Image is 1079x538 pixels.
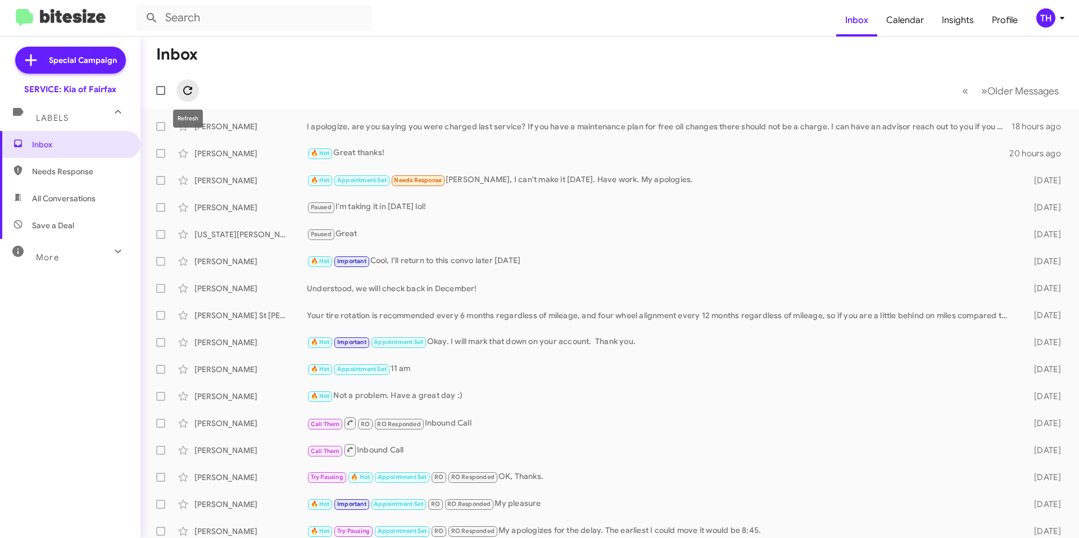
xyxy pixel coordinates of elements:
[15,47,126,74] a: Special Campaign
[194,310,307,321] div: [PERSON_NAME] St [PERSON_NAME]
[311,500,330,508] span: 🔥 Hot
[307,174,1016,187] div: [PERSON_NAME], I can't make it [DATE]. Have work. My apologies.
[194,445,307,456] div: [PERSON_NAME]
[1016,418,1070,429] div: [DATE]
[307,443,1016,457] div: Inbound Call
[1027,8,1067,28] button: TH
[434,473,443,481] span: RO
[32,139,128,150] span: Inbox
[311,421,340,428] span: Call Them
[311,365,330,373] span: 🔥 Hot
[311,392,330,400] span: 🔥 Hot
[1016,364,1070,375] div: [DATE]
[307,525,1016,537] div: My apologizes for the delay. The earliest I could move it would be 8:45.
[194,202,307,213] div: [PERSON_NAME]
[307,390,1016,403] div: Not a problem. Have a great day :)
[311,338,330,346] span: 🔥 Hot
[32,193,96,204] span: All Conversations
[307,228,1016,241] div: Great
[194,418,307,429] div: [PERSON_NAME]
[983,4,1027,37] a: Profile
[32,220,74,231] span: Save a Deal
[194,121,307,132] div: [PERSON_NAME]
[307,201,1016,214] div: I'm taking it in [DATE] lol!
[194,337,307,348] div: [PERSON_NAME]
[451,473,495,481] span: RO Responded
[1016,337,1070,348] div: [DATE]
[36,252,59,263] span: More
[337,500,366,508] span: Important
[378,473,427,481] span: Appointment Set
[194,391,307,402] div: [PERSON_NAME]
[378,527,427,535] span: Appointment Set
[194,283,307,294] div: [PERSON_NAME]
[974,79,1066,102] button: Next
[311,257,330,265] span: 🔥 Hot
[956,79,1066,102] nav: Page navigation example
[361,421,370,428] span: RO
[337,527,370,535] span: Try Pausing
[374,338,423,346] span: Appointment Set
[877,4,933,37] a: Calendar
[307,498,1016,510] div: My pleasure
[451,527,495,535] span: RO Responded
[173,110,203,128] div: Refresh
[1016,283,1070,294] div: [DATE]
[307,147,1009,160] div: Great thanks!
[311,204,332,211] span: Paused
[32,166,128,177] span: Needs Response
[337,338,366,346] span: Important
[194,229,307,240] div: [US_STATE][PERSON_NAME]
[337,177,387,184] span: Appointment Set
[962,84,968,98] span: «
[194,526,307,537] div: [PERSON_NAME]
[49,55,117,66] span: Special Campaign
[156,46,198,64] h1: Inbox
[311,230,332,238] span: Paused
[194,364,307,375] div: [PERSON_NAME]
[981,84,987,98] span: »
[136,4,372,31] input: Search
[1012,121,1070,132] div: 18 hours ago
[1016,229,1070,240] div: [DATE]
[431,500,440,508] span: RO
[1016,175,1070,186] div: [DATE]
[1016,472,1070,483] div: [DATE]
[434,527,443,535] span: RO
[307,283,1016,294] div: Understood, we will check back in December!
[337,257,366,265] span: Important
[194,148,307,159] div: [PERSON_NAME]
[1036,8,1055,28] div: TH
[311,473,343,481] span: Try Pausing
[307,121,1012,132] div: I apologize, are you saying you were charged last service? If you have a maintenance plan for fre...
[307,363,1016,376] div: 11 am
[1016,202,1070,213] div: [DATE]
[311,447,340,455] span: Call Them
[1016,499,1070,510] div: [DATE]
[194,499,307,510] div: [PERSON_NAME]
[447,500,491,508] span: RO Responded
[24,84,116,95] div: SERVICE: Kia of Fairfax
[307,336,1016,349] div: Okay. I will mark that down on your account. Thank you.
[933,4,983,37] a: Insights
[1009,148,1070,159] div: 20 hours ago
[1016,391,1070,402] div: [DATE]
[36,113,69,123] span: Labels
[394,177,442,184] span: Needs Response
[1016,256,1070,267] div: [DATE]
[836,4,877,37] a: Inbox
[377,421,420,428] span: RO Responded
[955,79,975,102] button: Previous
[1016,526,1070,537] div: [DATE]
[311,150,330,157] span: 🔥 Hot
[311,177,330,184] span: 🔥 Hot
[307,416,1016,430] div: Inbound Call
[1016,445,1070,456] div: [DATE]
[311,527,330,535] span: 🔥 Hot
[194,175,307,186] div: [PERSON_NAME]
[194,256,307,267] div: [PERSON_NAME]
